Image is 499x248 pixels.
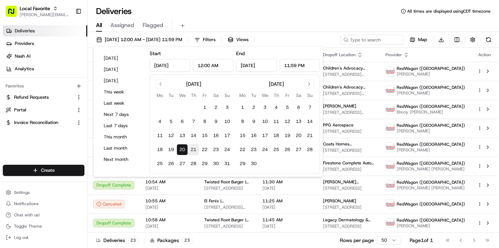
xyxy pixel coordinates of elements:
button: Invoice Reconciliation [3,117,84,128]
button: 16 [210,130,221,141]
button: 13 [293,116,304,127]
span: 10:55 AM [145,198,193,204]
span: All [96,21,102,30]
input: Type to search [341,35,404,45]
span: Twisted Root Burger | Deep Ellum [204,179,251,185]
span: Refund Requests [14,94,49,100]
button: 28 [188,158,199,169]
span: RedWagon ([GEOGRAPHIC_DATA]) [397,142,465,147]
span: Dropoff Location [323,52,356,58]
a: Invoice Reconciliation [6,119,73,126]
span: [PERSON_NAME] [397,128,465,134]
p: Rows per page [340,237,374,244]
span: Pylon [70,174,85,180]
button: 8 [237,116,248,127]
button: 13 [177,130,188,141]
span: [STREET_ADDRESS] [323,148,374,153]
span: [DATE] [145,185,193,191]
button: 14 [304,116,315,127]
button: This week [101,87,143,97]
button: 24 [221,144,233,155]
button: 25 [154,158,165,169]
span: [DATE] [145,204,193,210]
input: Date [150,59,190,72]
button: [DATE] [101,65,143,74]
th: Sunday [221,92,233,99]
span: Toggle Theme [14,223,42,229]
button: 19 [282,130,293,141]
button: Log out [3,233,84,242]
button: 14 [188,130,199,141]
label: End [236,50,245,57]
button: 11 [271,116,282,127]
div: 23 [182,237,192,243]
a: Providers [3,38,87,49]
div: Action [477,52,492,58]
span: 11:25 AM [262,198,312,204]
th: Tuesday [248,92,259,99]
button: 31 [221,158,233,169]
button: 19 [165,144,177,155]
button: 7 [188,116,199,127]
button: Canceled [93,200,124,208]
button: 21 [304,130,315,141]
a: Deliveries [3,25,87,37]
span: Create [41,167,55,174]
span: [PERSON_NAME] [22,128,57,133]
span: [STREET_ADDRESS] [323,223,374,229]
button: Portal [3,104,84,116]
div: Past conversations [7,91,47,97]
button: 3 [259,102,271,113]
button: Refresh [484,35,493,45]
th: Tuesday [165,92,177,99]
button: 16 [248,130,259,141]
img: time_to_eat_nevada_logo [386,105,395,114]
span: [PERSON_NAME] [397,90,465,96]
span: Filters [203,37,216,43]
button: 10 [259,116,271,127]
span: 10:58 AM [145,217,193,223]
span: 11:30 AM [262,179,312,185]
span: [PERSON_NAME] [323,198,356,204]
span: RedWagon ([GEOGRAPHIC_DATA]) [397,66,465,71]
div: 23 [128,237,138,243]
span: [PERSON_NAME] [397,71,465,77]
button: 11 [154,130,165,141]
span: [PERSON_NAME] [PERSON_NAME] [397,166,465,172]
button: Views [225,35,252,45]
input: Clear [18,45,116,53]
a: Portal [6,107,73,113]
th: Wednesday [177,92,188,99]
img: time_to_eat_nevada_logo [386,124,395,133]
th: Sunday [304,92,315,99]
button: 29 [237,158,248,169]
button: 30 [210,158,221,169]
input: Time [193,59,234,72]
button: 6 [177,116,188,127]
button: Last 7 days [101,121,143,131]
button: 9 [210,116,221,127]
button: See all [109,90,128,98]
button: Start new chat [119,69,128,78]
button: 1 [237,102,248,113]
span: PPG Aerospace [323,122,354,128]
span: Ebony [PERSON_NAME] [397,109,465,115]
span: [DATE] [80,109,94,115]
span: El Fenix | [GEOGRAPHIC_DATA] [204,198,251,204]
div: Start new chat [32,67,115,74]
span: • [76,109,78,115]
span: Analytics [15,66,34,72]
span: RedWagon ([GEOGRAPHIC_DATA]) [397,85,465,90]
button: Settings [3,188,84,197]
button: 12 [282,116,293,127]
th: Thursday [271,92,282,99]
a: Nash AI [3,51,87,62]
div: 📗 [7,158,13,163]
span: Flagged [143,21,163,30]
span: All times are displayed using CDT timezone [407,8,491,14]
span: Coats Homes Construction Site [323,141,374,147]
button: 4 [271,102,282,113]
button: Next month [101,155,143,164]
button: Filters [191,35,219,45]
button: 15 [199,130,210,141]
